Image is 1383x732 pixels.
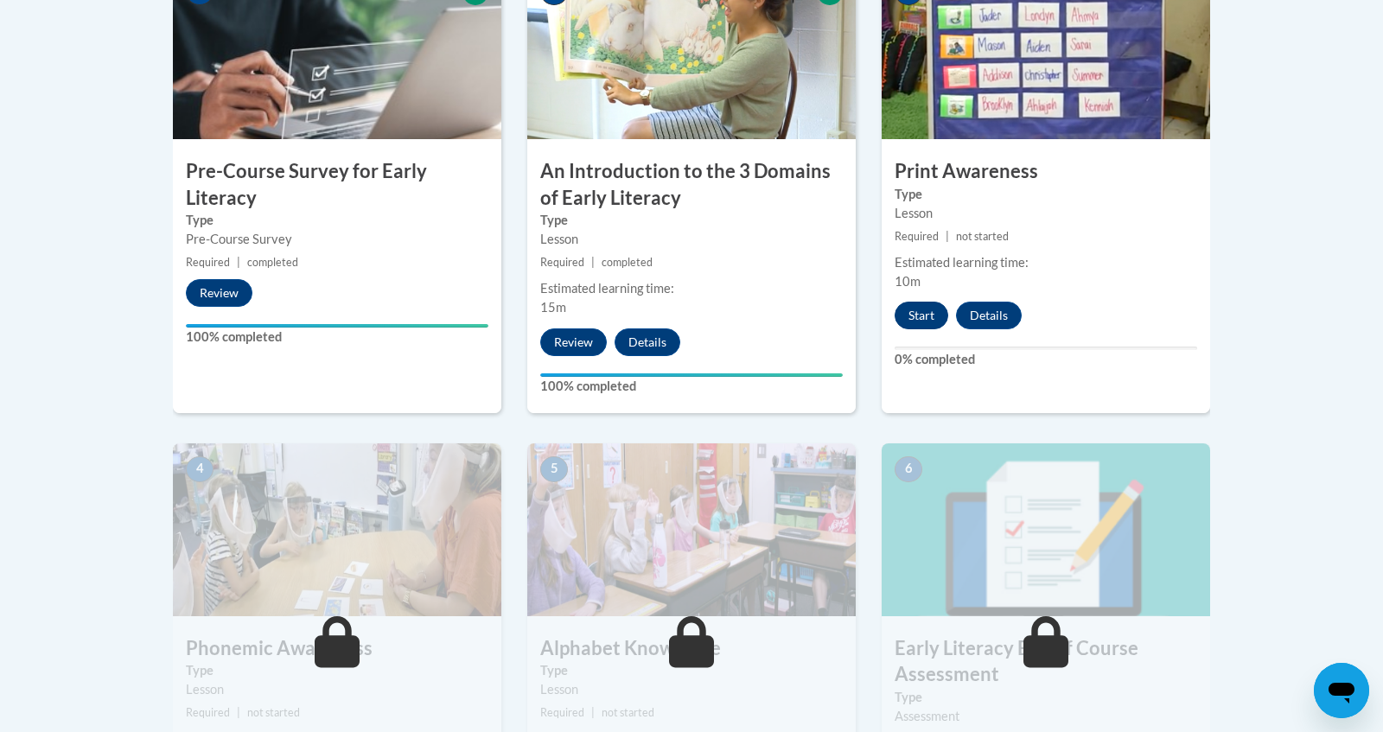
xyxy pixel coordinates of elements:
[237,706,240,719] span: |
[186,661,488,680] label: Type
[527,158,856,212] h3: An Introduction to the 3 Domains of Early Literacy
[540,680,843,699] div: Lesson
[540,256,584,269] span: Required
[895,230,939,243] span: Required
[895,456,922,482] span: 6
[173,158,501,212] h3: Pre-Course Survey for Early Literacy
[1314,663,1369,718] iframe: Button to launch messaging window
[540,456,568,482] span: 5
[186,230,488,249] div: Pre-Course Survey
[956,230,1009,243] span: not started
[247,706,300,719] span: not started
[895,253,1197,272] div: Estimated learning time:
[237,256,240,269] span: |
[895,302,948,329] button: Start
[173,443,501,616] img: Course Image
[247,256,298,269] span: completed
[895,688,1197,707] label: Type
[602,256,653,269] span: completed
[602,706,654,719] span: not started
[591,256,595,269] span: |
[540,300,566,315] span: 15m
[540,279,843,298] div: Estimated learning time:
[882,443,1210,616] img: Course Image
[540,377,843,396] label: 100% completed
[895,707,1197,726] div: Assessment
[540,230,843,249] div: Lesson
[895,274,921,289] span: 10m
[882,635,1210,689] h3: Early Literacy End of Course Assessment
[540,328,607,356] button: Review
[540,373,843,377] div: Your progress
[540,706,584,719] span: Required
[527,443,856,616] img: Course Image
[895,204,1197,223] div: Lesson
[173,635,501,662] h3: Phonemic Awareness
[186,456,214,482] span: 4
[186,279,252,307] button: Review
[591,706,595,719] span: |
[186,211,488,230] label: Type
[895,350,1197,369] label: 0% completed
[895,185,1197,204] label: Type
[540,211,843,230] label: Type
[956,302,1022,329] button: Details
[186,680,488,699] div: Lesson
[615,328,680,356] button: Details
[540,661,843,680] label: Type
[527,635,856,662] h3: Alphabet Knowledge
[186,256,230,269] span: Required
[186,328,488,347] label: 100% completed
[946,230,949,243] span: |
[186,324,488,328] div: Your progress
[186,706,230,719] span: Required
[882,158,1210,185] h3: Print Awareness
